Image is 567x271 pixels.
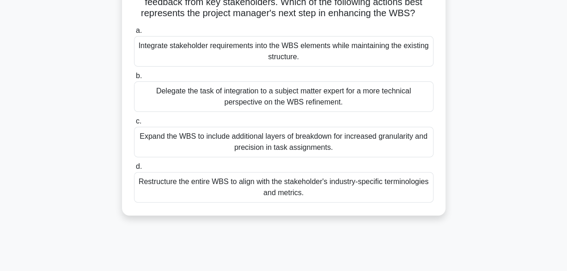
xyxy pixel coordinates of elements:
[134,127,433,157] div: Expand the WBS to include additional layers of breakdown for increased granularity and precision ...
[134,172,433,203] div: Restructure the entire WBS to align with the stakeholder's industry-specific terminologies and me...
[136,72,142,80] span: b.
[136,162,142,170] span: d.
[136,117,141,125] span: c.
[136,26,142,34] span: a.
[134,36,433,67] div: Integrate stakeholder requirements into the WBS elements while maintaining the existing structure.
[134,81,433,112] div: Delegate the task of integration to a subject matter expert for a more technical perspective on t...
